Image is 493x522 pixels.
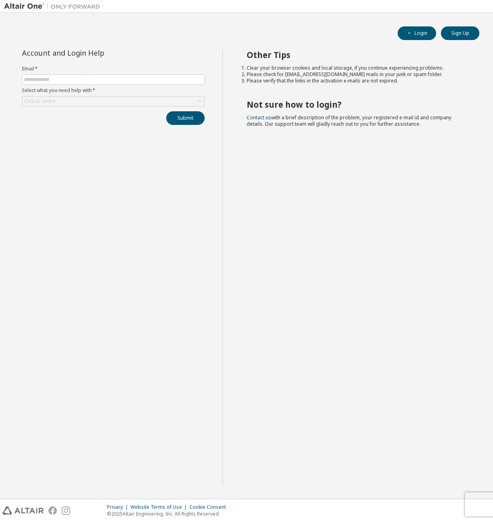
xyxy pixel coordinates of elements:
[22,87,205,94] label: Select what you need help with
[22,50,168,56] div: Account and Login Help
[48,506,57,515] img: facebook.svg
[189,504,231,510] div: Cookie Consent
[22,66,205,72] label: Email
[247,65,465,71] li: Clear your browser cookies and local storage, if you continue experiencing problems.
[247,50,465,60] h2: Other Tips
[107,504,131,510] div: Privacy
[247,114,451,127] span: with a brief description of the problem, your registered e-mail id and company details. Our suppo...
[247,78,465,84] li: Please verify that the links in the activation e-mails are not expired.
[247,99,465,110] h2: Not sure how to login?
[24,98,55,104] div: Click to select
[62,506,70,515] img: instagram.svg
[131,504,189,510] div: Website Terms of Use
[166,111,205,125] button: Submit
[247,114,271,121] a: Contact us
[2,506,44,515] img: altair_logo.svg
[107,510,231,517] p: © 2025 Altair Engineering, Inc. All Rights Reserved.
[22,96,204,106] div: Click to select
[398,26,436,40] button: Login
[441,26,479,40] button: Sign Up
[247,71,465,78] li: Please check for [EMAIL_ADDRESS][DOMAIN_NAME] mails in your junk or spam folder.
[4,2,104,10] img: Altair One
